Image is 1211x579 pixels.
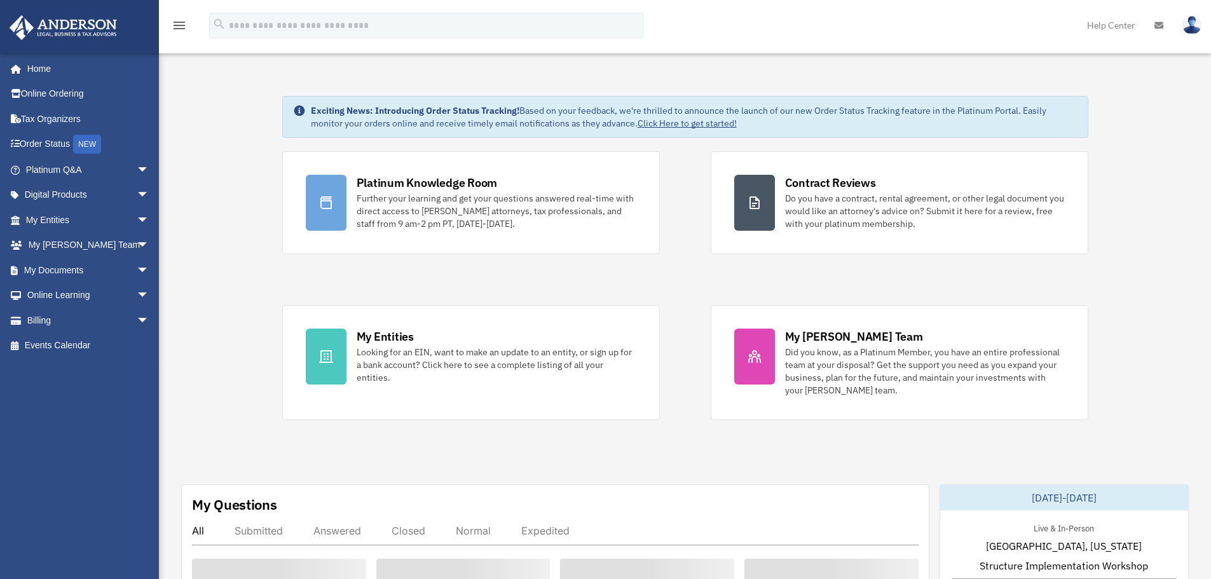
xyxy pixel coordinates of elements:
a: Online Ordering [9,81,168,107]
div: Closed [392,524,425,537]
i: search [212,17,226,31]
a: menu [172,22,187,33]
a: My Documentsarrow_drop_down [9,257,168,283]
div: Do you have a contract, rental agreement, or other legal document you would like an attorney's ad... [785,192,1065,230]
div: [DATE]-[DATE] [940,485,1188,510]
img: Anderson Advisors Platinum Portal [6,15,121,40]
div: Did you know, as a Platinum Member, you have an entire professional team at your disposal? Get th... [785,346,1065,397]
a: Order StatusNEW [9,132,168,158]
div: Normal [456,524,491,537]
span: arrow_drop_down [137,233,162,259]
div: Expedited [521,524,570,537]
a: My Entities Looking for an EIN, want to make an update to an entity, or sign up for a bank accoun... [282,305,660,420]
span: arrow_drop_down [137,283,162,309]
a: Platinum Knowledge Room Further your learning and get your questions answered real-time with dire... [282,151,660,254]
div: All [192,524,204,537]
a: Home [9,56,162,81]
div: Based on your feedback, we're thrilled to announce the launch of our new Order Status Tracking fe... [311,104,1078,130]
a: My Entitiesarrow_drop_down [9,207,168,233]
i: menu [172,18,187,33]
div: My Entities [357,329,414,344]
span: arrow_drop_down [137,157,162,183]
a: Billingarrow_drop_down [9,308,168,333]
div: Further your learning and get your questions answered real-time with direct access to [PERSON_NAM... [357,192,636,230]
span: arrow_drop_down [137,257,162,283]
span: Structure Implementation Workshop [980,558,1148,573]
div: Submitted [235,524,283,537]
a: Online Learningarrow_drop_down [9,283,168,308]
div: Looking for an EIN, want to make an update to an entity, or sign up for a bank account? Click her... [357,346,636,384]
div: My Questions [192,495,277,514]
a: Events Calendar [9,333,168,358]
div: Platinum Knowledge Room [357,175,498,191]
span: arrow_drop_down [137,182,162,208]
span: arrow_drop_down [137,207,162,233]
div: Live & In-Person [1023,521,1104,534]
strong: Exciting News: Introducing Order Status Tracking! [311,105,519,116]
span: arrow_drop_down [137,308,162,334]
div: My [PERSON_NAME] Team [785,329,923,344]
a: Contract Reviews Do you have a contract, rental agreement, or other legal document you would like... [711,151,1088,254]
div: NEW [73,135,101,154]
a: My [PERSON_NAME] Teamarrow_drop_down [9,233,168,258]
a: Platinum Q&Aarrow_drop_down [9,157,168,182]
div: Contract Reviews [785,175,876,191]
a: Click Here to get started! [638,118,737,129]
span: [GEOGRAPHIC_DATA], [US_STATE] [986,538,1142,554]
a: My [PERSON_NAME] Team Did you know, as a Platinum Member, you have an entire professional team at... [711,305,1088,420]
a: Tax Organizers [9,106,168,132]
div: Answered [313,524,361,537]
img: User Pic [1182,16,1201,34]
a: Digital Productsarrow_drop_down [9,182,168,208]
